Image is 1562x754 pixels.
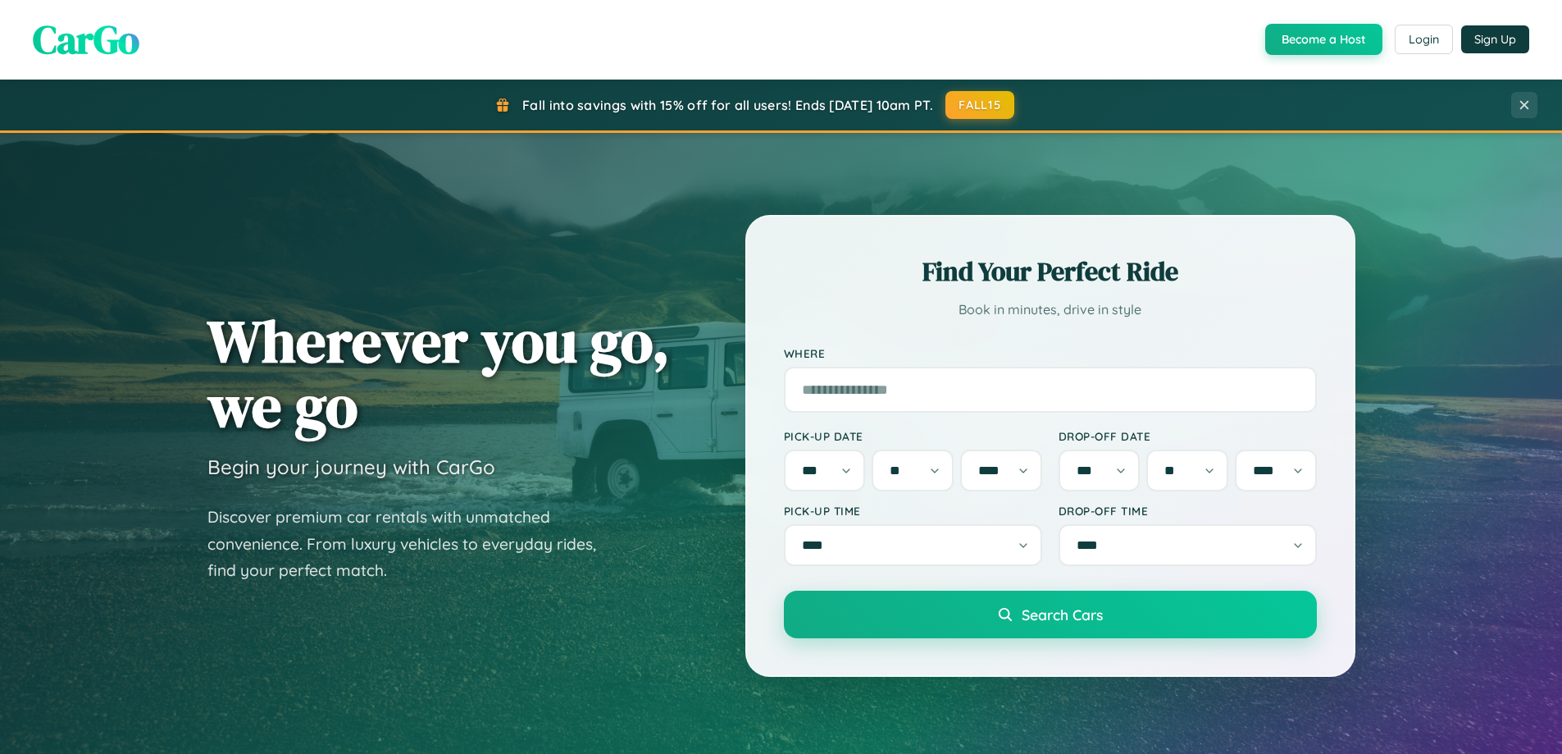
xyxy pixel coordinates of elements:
h2: Find Your Perfect Ride [784,254,1317,290]
button: Become a Host [1265,24,1382,55]
button: Search Cars [784,591,1317,638]
button: FALL15 [945,91,1014,119]
h3: Begin your journey with CarGo [207,455,495,479]
label: Pick-up Time [784,504,1042,518]
label: Where [784,346,1317,360]
p: Discover premium car rentals with unmatched convenience. From luxury vehicles to everyday rides, ... [207,504,617,584]
span: Search Cars [1022,605,1103,624]
button: Sign Up [1461,25,1529,53]
p: Book in minutes, drive in style [784,298,1317,322]
label: Drop-off Date [1059,429,1317,443]
label: Drop-off Time [1059,504,1317,518]
label: Pick-up Date [784,429,1042,443]
h1: Wherever you go, we go [207,308,670,438]
span: Fall into savings with 15% off for all users! Ends [DATE] 10am PT. [522,97,933,113]
button: Login [1395,25,1453,54]
span: CarGo [33,12,139,66]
